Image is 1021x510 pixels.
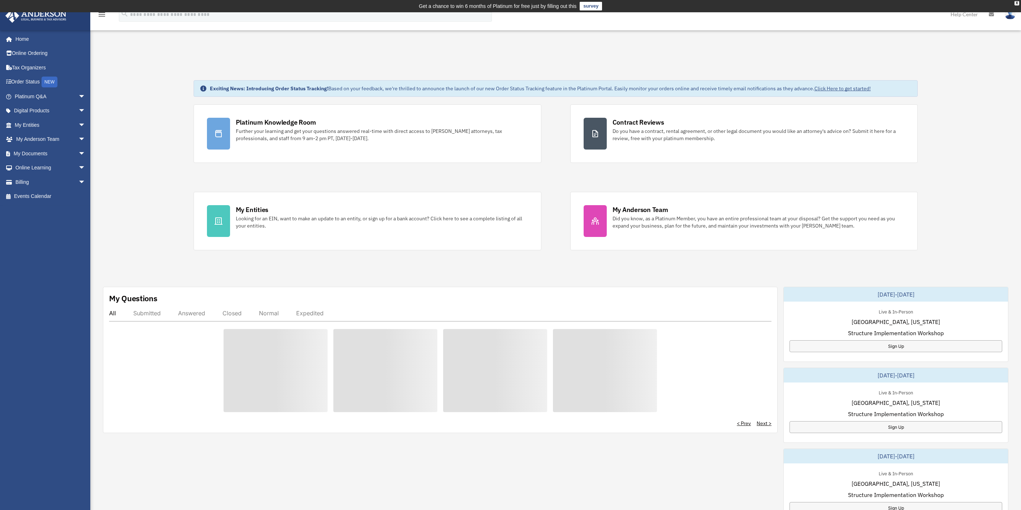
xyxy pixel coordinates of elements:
img: User Pic [1005,9,1016,20]
div: Closed [222,310,242,317]
a: Online Ordering [5,46,96,61]
a: My Anderson Team Did you know, as a Platinum Member, you have an entire professional team at your... [570,192,918,250]
div: Expedited [296,310,324,317]
div: [DATE]-[DATE] [784,449,1008,463]
span: Structure Implementation Workshop [848,329,944,337]
div: Looking for an EIN, want to make an update to an entity, or sign up for a bank account? Click her... [236,215,528,229]
div: [DATE]-[DATE] [784,287,1008,302]
span: arrow_drop_down [78,132,93,147]
a: Platinum Knowledge Room Further your learning and get your questions answered real-time with dire... [194,104,541,163]
span: [GEOGRAPHIC_DATA], [US_STATE] [852,479,940,488]
div: Further your learning and get your questions answered real-time with direct access to [PERSON_NAM... [236,127,528,142]
span: Structure Implementation Workshop [848,410,944,418]
a: My Anderson Teamarrow_drop_down [5,132,96,147]
a: Tax Organizers [5,60,96,75]
div: NEW [42,77,57,87]
div: Platinum Knowledge Room [236,118,316,127]
div: Live & In-Person [873,388,919,396]
div: Live & In-Person [873,307,919,315]
a: Events Calendar [5,189,96,204]
span: arrow_drop_down [78,161,93,176]
a: Billingarrow_drop_down [5,175,96,189]
div: close [1014,1,1019,5]
a: Platinum Q&Aarrow_drop_down [5,89,96,104]
strong: Exciting News: Introducing Order Status Tracking! [210,85,328,92]
div: [DATE]-[DATE] [784,368,1008,382]
span: arrow_drop_down [78,118,93,133]
a: My Entities Looking for an EIN, want to make an update to an entity, or sign up for a bank accoun... [194,192,541,250]
div: Submitted [133,310,161,317]
i: menu [98,10,106,19]
a: Home [5,32,93,46]
a: Online Learningarrow_drop_down [5,161,96,175]
a: menu [98,13,106,19]
a: Next > [757,420,771,427]
span: arrow_drop_down [78,146,93,161]
a: My Entitiesarrow_drop_down [5,118,96,132]
a: Contract Reviews Do you have a contract, rental agreement, or other legal document you would like... [570,104,918,163]
div: Get a chance to win 6 months of Platinum for free just by filling out this [419,2,577,10]
a: Sign Up [789,421,1002,433]
div: My Anderson Team [613,205,668,214]
div: Answered [178,310,205,317]
span: Structure Implementation Workshop [848,490,944,499]
div: Normal [259,310,279,317]
span: [GEOGRAPHIC_DATA], [US_STATE] [852,317,940,326]
span: arrow_drop_down [78,104,93,118]
a: < Prev [737,420,751,427]
a: My Documentsarrow_drop_down [5,146,96,161]
span: [GEOGRAPHIC_DATA], [US_STATE] [852,398,940,407]
a: survey [580,2,602,10]
div: My Questions [109,293,157,304]
a: Digital Productsarrow_drop_down [5,104,96,118]
i: search [121,10,129,18]
img: Anderson Advisors Platinum Portal [3,9,69,23]
div: Did you know, as a Platinum Member, you have an entire professional team at your disposal? Get th... [613,215,905,229]
a: Click Here to get started! [814,85,871,92]
a: Order StatusNEW [5,75,96,90]
a: Sign Up [789,340,1002,352]
div: All [109,310,116,317]
div: Based on your feedback, we're thrilled to announce the launch of our new Order Status Tracking fe... [210,85,871,92]
span: arrow_drop_down [78,175,93,190]
div: Contract Reviews [613,118,664,127]
span: arrow_drop_down [78,89,93,104]
div: Live & In-Person [873,469,919,477]
div: My Entities [236,205,268,214]
div: Do you have a contract, rental agreement, or other legal document you would like an attorney's ad... [613,127,905,142]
